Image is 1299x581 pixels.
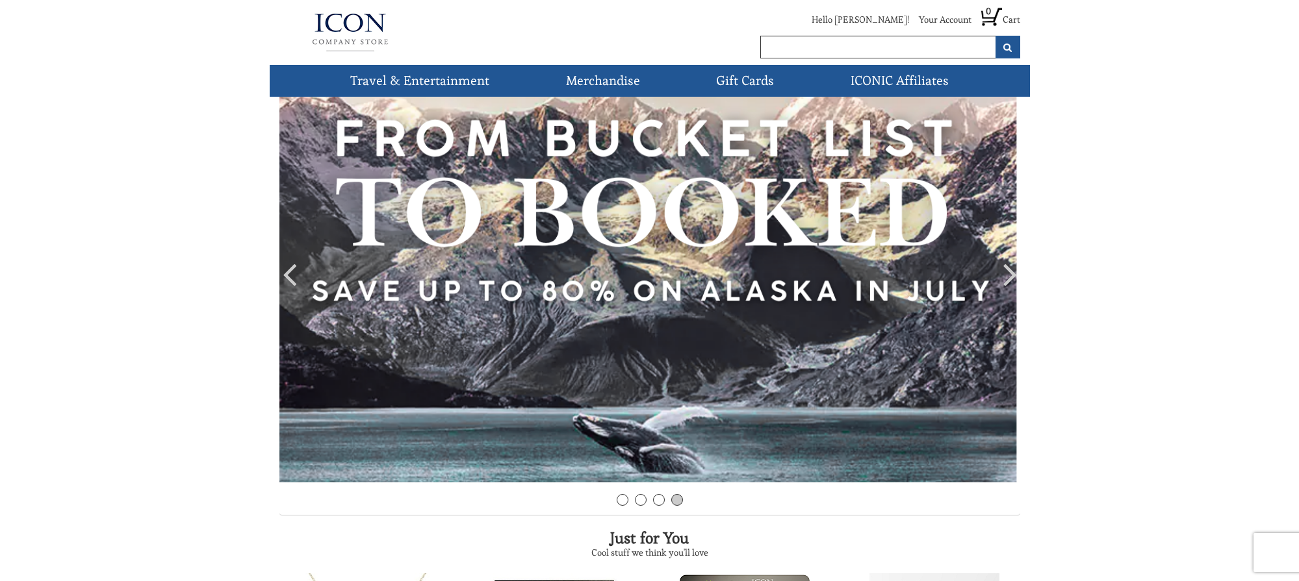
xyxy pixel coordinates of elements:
[802,13,909,32] li: Hello [PERSON_NAME]!
[279,528,1020,548] h2: Just for You
[345,65,495,97] a: Travel & Entertainment
[981,14,1020,25] a: 0 Cart
[561,65,645,97] a: Merchandise
[617,494,628,506] a: 1
[845,65,954,97] a: ICONIC Affiliates
[635,494,647,506] a: 2
[653,494,665,506] a: 3
[919,14,971,25] a: Your Account
[279,72,1020,482] img: Alaska In July
[279,548,1020,558] h3: Cool stuff we think you'll love
[671,494,683,506] a: 4
[711,65,779,97] a: Gift Cards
